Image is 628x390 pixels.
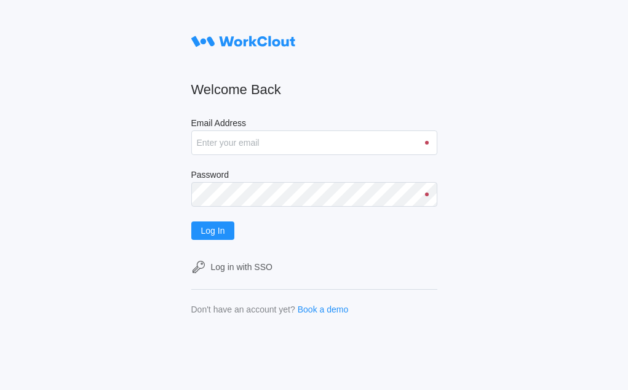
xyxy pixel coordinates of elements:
[191,130,437,155] input: Enter your email
[201,226,225,235] span: Log In
[191,170,437,182] label: Password
[191,304,295,314] div: Don't have an account yet?
[298,304,349,314] a: Book a demo
[191,81,437,98] h2: Welcome Back
[191,118,437,130] label: Email Address
[191,221,235,240] button: Log In
[191,260,437,274] a: Log in with SSO
[211,262,272,272] div: Log in with SSO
